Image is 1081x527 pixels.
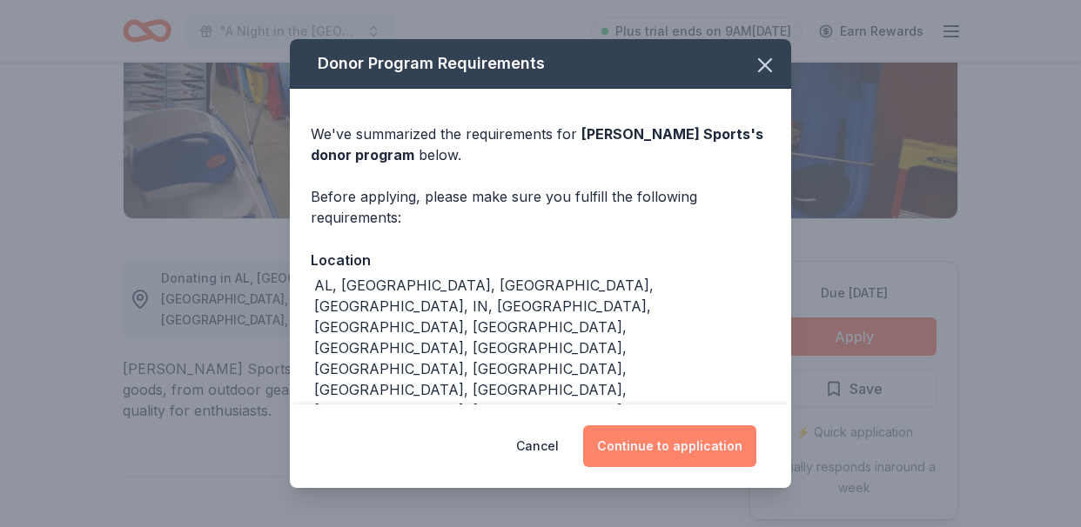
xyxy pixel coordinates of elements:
[311,186,770,228] div: Before applying, please make sure you fulfill the following requirements:
[290,39,791,89] div: Donor Program Requirements
[311,249,770,271] div: Location
[311,123,770,165] div: We've summarized the requirements for below.
[583,425,756,467] button: Continue to application
[516,425,559,467] button: Cancel
[314,275,770,463] div: AL, [GEOGRAPHIC_DATA], [GEOGRAPHIC_DATA], [GEOGRAPHIC_DATA], IN, [GEOGRAPHIC_DATA], [GEOGRAPHIC_D...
